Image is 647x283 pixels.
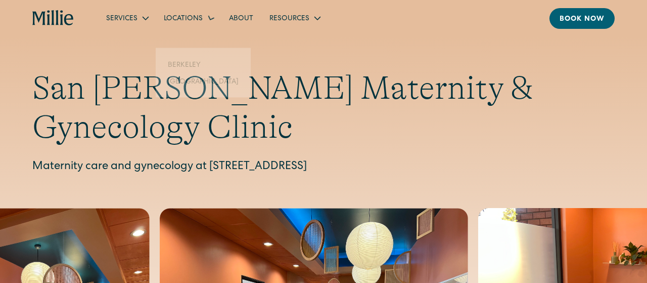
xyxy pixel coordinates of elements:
h1: San [PERSON_NAME] Maternity & Gynecology Clinic [32,69,615,147]
a: home [32,10,74,26]
a: Berkeley [160,56,247,73]
div: Book now [560,14,605,25]
div: Resources [269,14,309,24]
div: Locations [164,14,203,24]
a: Book now [549,8,615,29]
div: Locations [156,10,221,26]
nav: Locations [156,48,251,98]
div: Services [98,10,156,26]
p: Maternity care and gynecology at [STREET_ADDRESS] [32,159,615,176]
a: [GEOGRAPHIC_DATA] [160,73,247,90]
div: Resources [261,10,328,26]
a: About [221,10,261,26]
div: Services [106,14,137,24]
